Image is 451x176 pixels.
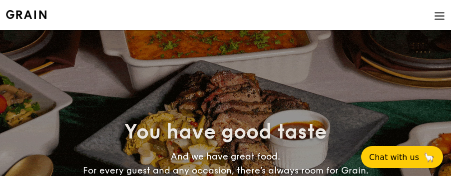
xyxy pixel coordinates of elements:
[124,120,327,144] span: You have good taste
[6,10,46,19] img: Grain
[434,10,445,21] img: icon-hamburger-menu.db5d7e83.svg
[361,146,443,168] button: Chat with us🦙
[6,10,46,19] a: Logotype
[423,151,435,163] span: 🦙
[369,152,419,162] span: Chat with us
